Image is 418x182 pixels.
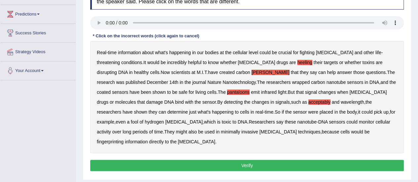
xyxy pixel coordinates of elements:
[167,109,188,115] b: determine
[108,50,116,55] b: time
[297,60,312,65] b: heeling
[278,90,286,95] b: light
[97,99,108,105] b: drugs
[137,99,145,105] b: that
[300,50,315,55] b: fighting
[123,129,131,134] b: long
[185,99,193,105] b: with
[291,70,298,75] b: that
[116,119,126,125] b: even
[278,50,291,55] b: crucial
[340,129,350,134] b: cells
[198,109,210,115] b: what's
[97,90,111,95] b: coated
[375,50,381,55] b: life
[291,99,301,105] b: such
[148,109,157,115] b: they
[208,60,219,65] b: know
[188,129,197,134] b: also
[238,60,275,65] b: [MEDICAL_DATA]
[275,109,280,115] b: So
[112,90,128,95] b: sensors
[285,119,296,125] b: these
[300,70,308,75] b: they
[155,50,168,55] b: what's
[297,119,317,125] b: nanotube
[0,61,76,78] a: Your Account
[179,90,187,95] b: safe
[221,129,240,134] b: minimally
[145,119,164,125] b: hydrogen
[293,50,298,55] b: for
[288,90,295,95] b: But
[197,50,204,55] b: our
[318,90,336,95] b: changes
[339,109,346,115] b: the
[383,109,389,115] b: up
[347,80,363,85] b: sensors
[218,90,226,95] b: The
[121,60,142,65] b: conditions
[139,119,143,125] b: of
[97,129,111,134] b: activity
[217,119,220,125] b: is
[259,129,297,134] b: [MEDICAL_DATA]
[203,60,207,65] b: to
[227,90,250,95] b: pantaloons
[208,70,218,75] b: have
[238,119,247,125] b: DNA
[362,60,374,65] b: toxins
[97,50,106,55] b: Real
[259,50,270,55] b: could
[165,119,203,125] b: [MEDICAL_DATA]
[341,99,364,105] b: wavelength
[164,99,174,105] b: DNA
[296,90,303,95] b: that
[224,99,243,105] b: detecting
[207,90,216,95] b: cells
[302,99,307,105] b: as
[387,70,395,75] b: The
[349,90,387,95] b: [MEDICAL_DATA]
[249,50,258,55] b: level
[363,50,374,55] b: other
[150,70,159,75] b: cells
[220,50,224,55] b: at
[369,80,379,85] b: DNA
[361,109,372,115] b: could
[251,70,289,75] b: [PERSON_NAME]
[390,80,396,85] b: the
[219,70,235,75] b: created
[282,109,284,115] b: if
[251,90,259,95] b: emit
[235,109,239,115] b: to
[320,109,333,115] b: placed
[276,119,284,125] b: say
[0,43,76,59] a: Strategy Videos
[165,139,169,144] b: to
[175,99,184,105] b: bind
[351,129,363,134] b: would
[125,139,148,144] b: information
[318,70,326,75] b: can
[337,90,348,95] b: when
[240,109,249,115] b: cells
[266,80,291,85] b: researchers
[380,80,388,85] b: and
[223,80,256,85] b: Nanotechnology
[208,80,221,85] b: Nature
[147,80,168,85] b: December
[170,139,176,144] b: the
[311,80,325,85] b: carbon
[255,109,263,115] b: real
[270,99,274,105] b: in
[272,50,277,55] b: be
[161,70,170,75] b: Now
[110,99,114,105] b: or
[339,60,343,65] b: or
[176,129,187,134] b: might
[308,99,330,105] b: acceptably
[192,80,206,85] b: journal
[308,109,318,115] b: were
[293,109,307,115] b: sensor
